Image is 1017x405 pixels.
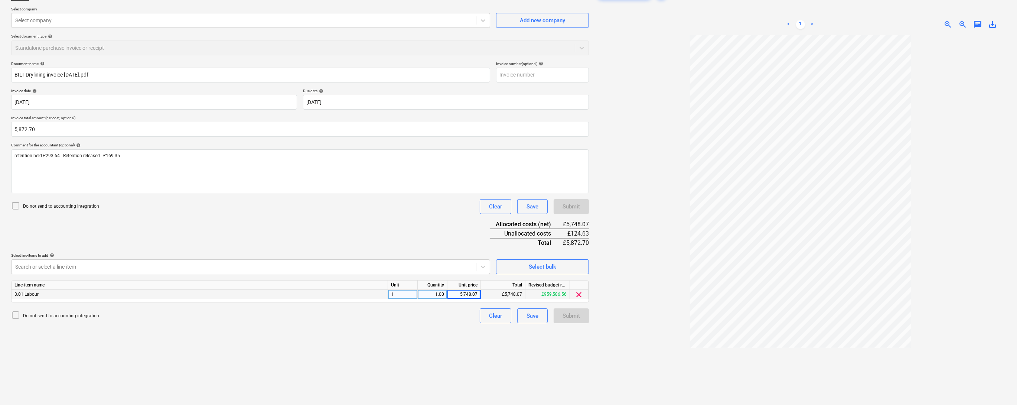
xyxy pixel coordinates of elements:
span: help [537,61,543,66]
div: Select line-items to add [11,253,490,258]
div: Add new company [520,16,565,25]
input: Document name [11,68,490,82]
span: help [48,253,54,257]
div: Unallocated costs [490,229,563,238]
span: help [31,89,37,93]
a: Next page [808,20,817,29]
div: 5,748.07 [450,290,477,299]
button: Add new company [496,13,589,28]
div: Save [527,202,538,211]
div: 1 [388,290,418,299]
span: 3.01 Labour [14,292,39,297]
div: £5,748.07 [563,220,589,229]
div: Quantity [418,281,447,290]
button: Select bulk [496,259,589,274]
div: Line-item name [12,281,388,290]
input: Invoice number [496,68,589,82]
div: Total [490,238,563,247]
div: Comment for the accountant (optional) [11,143,589,148]
div: £5,748.07 [481,290,525,299]
div: £124.63 [563,229,589,238]
span: zoom_in [943,20,952,29]
div: Due date [303,88,589,93]
button: Save [517,199,548,214]
div: Clear [489,202,502,211]
div: Invoice number (optional) [496,61,589,66]
span: help [317,89,323,93]
span: retention held £293.64 - Retention released - £169.35 [14,153,120,158]
p: Invoice total amount (net cost, optional) [11,116,589,122]
div: Total [481,281,525,290]
iframe: Chat Widget [980,369,1017,405]
input: Invoice total amount (net cost, optional) [11,122,589,137]
span: help [46,34,52,39]
p: Do not send to accounting integration [23,203,99,210]
span: help [75,143,81,148]
span: chat [973,20,982,29]
div: 1.00 [421,290,444,299]
div: Revised budget remaining [525,281,570,290]
div: Allocated costs (net) [490,220,563,229]
span: zoom_out [958,20,967,29]
p: Select company [11,7,490,13]
div: Unit price [447,281,481,290]
span: clear [575,290,584,299]
div: Save [527,311,538,321]
span: save_alt [988,20,997,29]
div: Invoice date [11,88,297,93]
div: Select document type [11,34,589,39]
input: Due date not specified [303,95,589,110]
div: Select bulk [529,262,556,272]
span: help [39,61,45,66]
button: Save [517,308,548,323]
a: Previous page [784,20,793,29]
div: Clear [489,311,502,321]
div: Unit [388,281,418,290]
p: Do not send to accounting integration [23,313,99,319]
a: Page 1 is your current page [796,20,805,29]
div: Document name [11,61,490,66]
div: £5,872.70 [563,238,589,247]
div: £959,586.56 [525,290,570,299]
button: Clear [480,199,511,214]
input: Invoice date not specified [11,95,297,110]
button: Clear [480,308,511,323]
